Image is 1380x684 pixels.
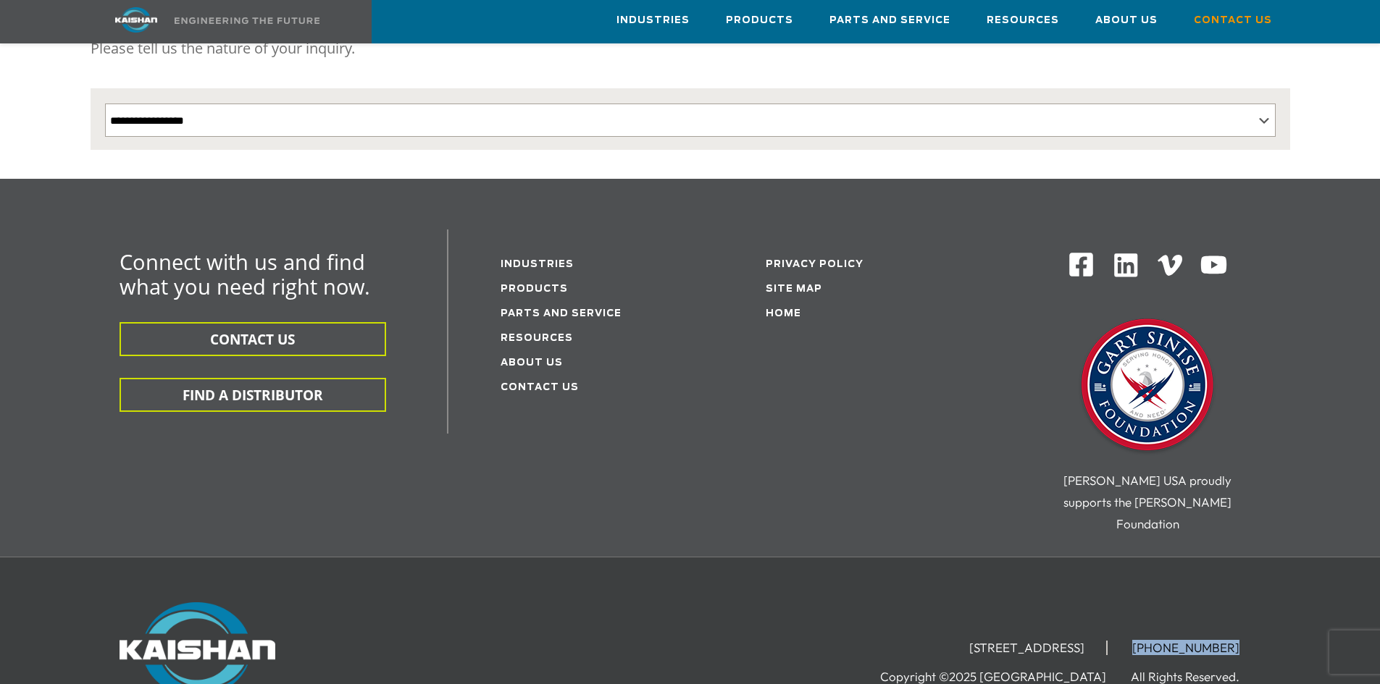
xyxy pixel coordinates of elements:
a: Products [501,284,568,294]
img: Gary Sinise Foundation [1075,314,1220,459]
a: Privacy Policy [766,260,863,269]
a: Industries [616,1,690,40]
img: kaishan logo [82,7,191,33]
a: Parts and service [501,309,622,318]
img: Engineering the future [175,17,319,24]
a: Site Map [766,284,822,294]
span: [PERSON_NAME] USA proudly supports the [PERSON_NAME] Foundation [1063,473,1231,531]
span: Connect with us and find what you need right now. [120,248,370,300]
span: Resources [987,12,1059,29]
a: Products [726,1,793,40]
img: Youtube [1200,251,1228,279]
li: Copyright ©2025 [GEOGRAPHIC_DATA] [880,670,1128,684]
p: Please tell us the nature of your inquiry. [91,34,1290,63]
button: FIND A DISTRIBUTOR [120,378,386,412]
a: Contact Us [501,383,579,392]
span: Products [726,12,793,29]
span: About Us [1095,12,1158,29]
li: [PHONE_NUMBER] [1111,641,1261,655]
li: [STREET_ADDRESS] [948,641,1108,655]
a: Resources [987,1,1059,40]
a: About Us [501,358,563,368]
button: CONTACT US [120,322,386,356]
a: Contact Us [1194,1,1272,40]
a: About Us [1095,1,1158,40]
img: Vimeo [1158,255,1182,276]
a: Home [766,309,801,318]
span: Parts and Service [829,12,950,29]
span: Industries [616,12,690,29]
a: Parts and Service [829,1,950,40]
img: Facebook [1068,251,1095,278]
a: Industries [501,260,574,269]
span: Contact Us [1194,12,1272,29]
img: Linkedin [1112,251,1140,279]
a: Resources [501,334,573,343]
li: All Rights Reserved. [1131,670,1261,684]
